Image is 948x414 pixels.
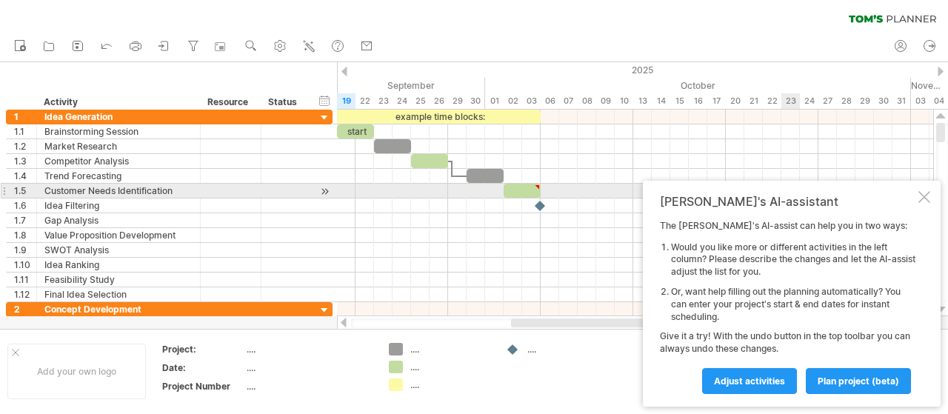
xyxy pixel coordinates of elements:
[14,154,36,168] div: 1.3
[504,93,522,109] div: Thursday, 2 October 2025
[800,93,818,109] div: Friday, 24 October 2025
[14,273,36,287] div: 1.11
[247,380,371,393] div: ....
[247,361,371,374] div: ....
[44,198,193,213] div: Idea Filtering
[615,93,633,109] div: Friday, 10 October 2025
[355,93,374,109] div: Monday, 22 September 2025
[707,93,726,109] div: Friday, 17 October 2025
[14,302,36,316] div: 2
[806,368,911,394] a: plan project (beta)
[44,139,193,153] div: Market Research
[763,93,781,109] div: Wednesday, 22 October 2025
[14,139,36,153] div: 1.2
[44,287,193,301] div: Final Idea Selection
[689,93,707,109] div: Thursday, 16 October 2025
[837,93,855,109] div: Tuesday, 28 October 2025
[318,184,332,199] div: scroll to activity
[559,93,578,109] div: Tuesday, 7 October 2025
[467,93,485,109] div: Tuesday, 30 September 2025
[44,184,193,198] div: Customer Needs Identification
[660,194,915,209] div: [PERSON_NAME]'s AI-assistant
[541,93,559,109] div: Monday, 6 October 2025
[14,169,36,183] div: 1.4
[14,213,36,227] div: 1.7
[7,344,146,399] div: Add your own logo
[14,243,36,257] div: 1.9
[162,343,244,355] div: Project:
[337,124,374,138] div: start
[855,93,874,109] div: Wednesday, 29 October 2025
[44,110,193,124] div: Idea Generation
[633,93,652,109] div: Monday, 13 October 2025
[726,93,744,109] div: Monday, 20 October 2025
[818,93,837,109] div: Monday, 27 October 2025
[410,378,491,391] div: ....
[430,93,448,109] div: Friday, 26 September 2025
[44,154,193,168] div: Competitor Analysis
[337,93,355,109] div: Friday, 19 September 2025
[162,361,244,374] div: Date:
[410,343,491,355] div: ....
[660,220,915,393] div: The [PERSON_NAME]'s AI-assist can help you in two ways: Give it a try! With the undo button in th...
[578,93,596,109] div: Wednesday, 8 October 2025
[652,93,670,109] div: Tuesday, 14 October 2025
[410,361,491,373] div: ....
[247,343,371,355] div: ....
[522,93,541,109] div: Friday, 3 October 2025
[44,258,193,272] div: Idea Ranking
[268,95,301,110] div: Status
[14,124,36,138] div: 1.1
[44,95,192,110] div: Activity
[337,110,541,124] div: example time blocks:
[162,380,244,393] div: Project Number
[44,124,193,138] div: Brainstorming Session
[44,243,193,257] div: SWOT Analysis
[14,228,36,242] div: 1.8
[874,93,892,109] div: Thursday, 30 October 2025
[744,93,763,109] div: Tuesday, 21 October 2025
[411,93,430,109] div: Thursday, 25 September 2025
[14,287,36,301] div: 1.12
[14,110,36,124] div: 1
[929,93,948,109] div: Tuesday, 4 November 2025
[485,93,504,109] div: Wednesday, 1 October 2025
[527,343,608,355] div: ....
[781,93,800,109] div: Thursday, 23 October 2025
[393,93,411,109] div: Wednesday, 24 September 2025
[892,93,911,109] div: Friday, 31 October 2025
[911,93,929,109] div: Monday, 3 November 2025
[670,93,689,109] div: Wednesday, 15 October 2025
[671,286,915,323] li: Or, want help filling out the planning automatically? You can enter your project's start & end da...
[374,93,393,109] div: Tuesday, 23 September 2025
[448,93,467,109] div: Monday, 29 September 2025
[207,95,253,110] div: Resource
[596,93,615,109] div: Thursday, 9 October 2025
[14,198,36,213] div: 1.6
[671,241,915,278] li: Would you like more or different activities in the left column? Please describe the changes and l...
[818,375,899,387] span: plan project (beta)
[44,213,193,227] div: Gap Analysis
[44,273,193,287] div: Feasibility Study
[14,184,36,198] div: 1.5
[485,78,911,93] div: October 2025
[14,258,36,272] div: 1.10
[702,368,797,394] a: Adjust activities
[44,302,193,316] div: Concept Development
[714,375,785,387] span: Adjust activities
[44,228,193,242] div: Value Proposition Development
[44,169,193,183] div: Trend Forecasting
